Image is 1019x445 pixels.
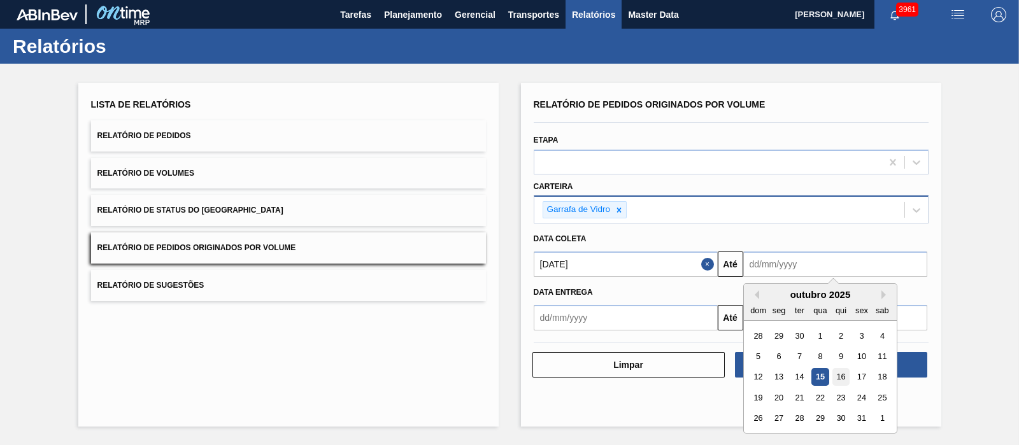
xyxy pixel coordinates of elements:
[991,7,1006,22] img: Logout
[97,131,191,140] span: Relatório de Pedidos
[534,288,593,297] span: Data Entrega
[13,39,239,53] h1: Relatórios
[532,352,725,378] button: Limpar
[91,232,486,264] button: Relatório de Pedidos Originados por Volume
[701,251,718,277] button: Close
[750,410,767,427] div: Choose domingo, 26 de outubro de 2025
[750,348,767,365] div: Choose domingo, 5 de outubro de 2025
[770,302,787,319] div: seg
[91,99,191,109] span: Lista de Relatórios
[534,305,718,330] input: dd/mm/yyyy
[832,348,849,365] div: Choose quinta-feira, 9 de outubro de 2025
[750,369,767,386] div: Choose domingo, 12 de outubro de 2025
[881,290,890,299] button: Next Month
[853,302,870,319] div: sex
[832,302,849,319] div: qui
[508,7,559,22] span: Transportes
[790,410,808,427] div: Choose terça-feira, 28 de outubro de 2025
[340,7,371,22] span: Tarefas
[770,389,787,406] div: Choose segunda-feira, 20 de outubro de 2025
[873,302,890,319] div: sab
[853,369,870,386] div: Choose sexta-feira, 17 de outubro de 2025
[832,389,849,406] div: Choose quinta-feira, 23 de outubro de 2025
[97,206,283,215] span: Relatório de Status do [GEOGRAPHIC_DATA]
[534,251,718,277] input: dd/mm/yyyy
[790,389,808,406] div: Choose terça-feira, 21 de outubro de 2025
[750,290,759,299] button: Previous Month
[950,7,966,22] img: userActions
[811,327,829,344] div: Choose quarta-feira, 1 de outubro de 2025
[735,352,927,378] button: Download
[91,270,486,301] button: Relatório de Sugestões
[91,158,486,189] button: Relatório de Volumes
[790,348,808,365] div: Choose terça-feira, 7 de outubro de 2025
[790,369,808,386] div: Choose terça-feira, 14 de outubro de 2025
[718,305,743,330] button: Até
[534,234,587,243] span: Data coleta
[572,7,615,22] span: Relatórios
[853,327,870,344] div: Choose sexta-feira, 3 de outubro de 2025
[873,410,890,427] div: Choose sábado, 1 de novembro de 2025
[770,327,787,344] div: Choose segunda-feira, 29 de setembro de 2025
[534,99,766,109] span: Relatório de Pedidos Originados por Volume
[770,369,787,386] div: Choose segunda-feira, 13 de outubro de 2025
[748,325,892,428] div: month 2025-10
[91,120,486,152] button: Relatório de Pedidos
[744,289,897,300] div: outubro 2025
[853,348,870,365] div: Choose sexta-feira, 10 de outubro de 2025
[873,327,890,344] div: Choose sábado, 4 de outubro de 2025
[832,327,849,344] div: Choose quinta-feira, 2 de outubro de 2025
[853,410,870,427] div: Choose sexta-feira, 31 de outubro de 2025
[811,369,829,386] div: Choose quarta-feira, 15 de outubro de 2025
[811,389,829,406] div: Choose quarta-feira, 22 de outubro de 2025
[790,302,808,319] div: ter
[853,389,870,406] div: Choose sexta-feira, 24 de outubro de 2025
[770,410,787,427] div: Choose segunda-feira, 27 de outubro de 2025
[896,3,918,17] span: 3961
[750,389,767,406] div: Choose domingo, 19 de outubro de 2025
[543,202,613,218] div: Garrafa de Vidro
[384,7,442,22] span: Planejamento
[873,348,890,365] div: Choose sábado, 11 de outubro de 2025
[874,6,915,24] button: Notificações
[832,369,849,386] div: Choose quinta-feira, 16 de outubro de 2025
[750,302,767,319] div: dom
[91,195,486,226] button: Relatório de Status do [GEOGRAPHIC_DATA]
[832,410,849,427] div: Choose quinta-feira, 30 de outubro de 2025
[811,410,829,427] div: Choose quarta-feira, 29 de outubro de 2025
[534,136,559,145] label: Etapa
[534,182,573,191] label: Carteira
[17,9,78,20] img: TNhmsLtSVTkK8tSr43FrP2fwEKptu5GPRR3wAAAABJRU5ErkJggg==
[873,369,890,386] div: Choose sábado, 18 de outubro de 2025
[455,7,495,22] span: Gerencial
[97,169,194,178] span: Relatório de Volumes
[743,251,927,277] input: dd/mm/yyyy
[750,327,767,344] div: Choose domingo, 28 de setembro de 2025
[873,389,890,406] div: Choose sábado, 25 de outubro de 2025
[718,251,743,277] button: Até
[811,348,829,365] div: Choose quarta-feira, 8 de outubro de 2025
[97,281,204,290] span: Relatório de Sugestões
[628,7,678,22] span: Master Data
[811,302,829,319] div: qua
[97,243,296,252] span: Relatório de Pedidos Originados por Volume
[790,327,808,344] div: Choose terça-feira, 30 de setembro de 2025
[770,348,787,365] div: Choose segunda-feira, 6 de outubro de 2025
